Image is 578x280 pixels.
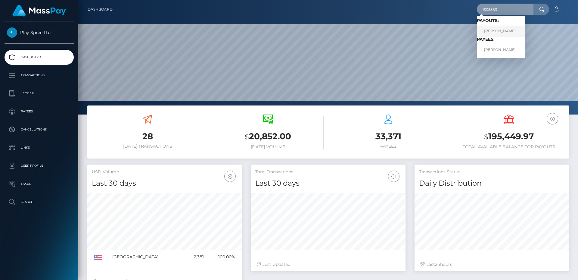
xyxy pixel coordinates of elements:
[477,4,533,15] input: Search...
[7,179,71,188] p: Taxes
[257,261,399,268] div: Just Updated
[255,169,401,175] h5: Total Transactions
[7,161,71,170] p: User Profile
[333,131,444,142] h3: 33,371
[212,144,324,149] h6: [DATE] Volume
[12,5,66,17] img: MassPay Logo
[5,140,74,155] a: Links
[92,144,203,149] h6: [DATE] Transactions
[5,86,74,101] a: Ledger
[94,255,102,260] img: US.png
[5,176,74,191] a: Taxes
[477,18,525,23] h6: Payouts:
[7,143,71,152] p: Links
[92,178,237,189] h4: Last 30 days
[453,144,564,149] h6: Total Available Balance for Payouts
[7,197,71,206] p: Search
[92,169,237,175] h5: USD Volume
[5,68,74,83] a: Transactions
[185,250,206,264] td: 2,381
[92,131,203,142] h3: 28
[255,178,401,189] h4: Last 30 days
[212,131,324,143] h3: 20,852.00
[5,104,74,119] a: Payees
[477,26,525,37] a: [PERSON_NAME]
[421,261,563,268] div: Last hours
[5,50,74,65] a: Dashboard
[453,131,564,143] h3: 195,449.97
[7,71,71,80] p: Transactions
[5,30,74,35] span: Play Spree Ltd
[7,53,71,62] p: Dashboard
[5,158,74,173] a: User Profile
[419,178,564,189] h4: Daily Distribution
[7,27,17,38] img: Play Spree Ltd
[7,107,71,116] p: Payees
[477,37,525,42] h6: Payees:
[7,89,71,98] p: Ledger
[333,144,444,149] h6: Payees
[110,250,185,264] td: [GEOGRAPHIC_DATA]
[5,194,74,209] a: Search
[477,44,525,55] a: [PERSON_NAME]
[435,262,440,267] span: 24
[245,133,249,141] small: $
[419,169,564,175] h5: Transactions Status
[5,122,74,137] a: Cancellations
[88,3,113,16] a: Dashboard
[7,125,71,134] p: Cancellations
[484,133,488,141] small: $
[206,250,237,264] td: 100.00%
